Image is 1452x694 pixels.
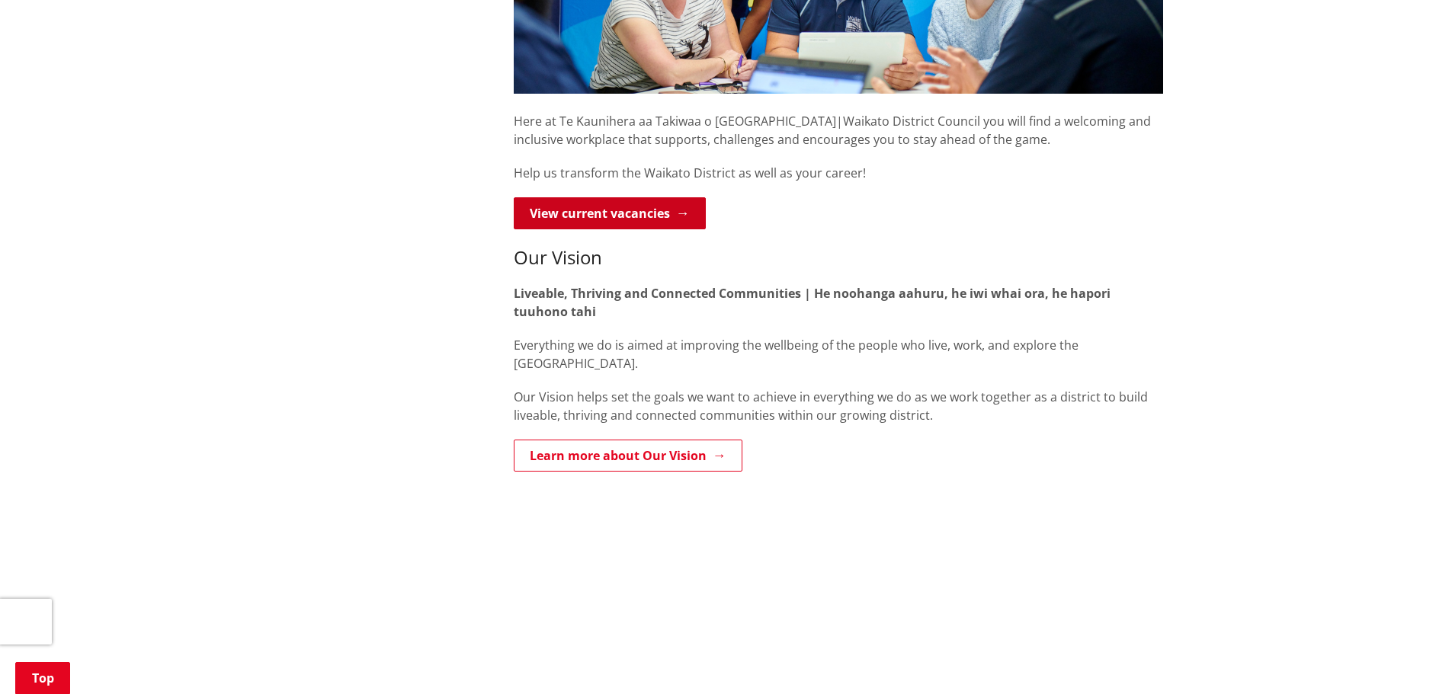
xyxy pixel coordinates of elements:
p: Help us transform the Waikato District as well as your career! [514,164,1163,182]
a: View current vacancies [514,197,706,229]
iframe: Messenger Launcher [1382,630,1437,685]
p: Here at Te Kaunihera aa Takiwaa o [GEOGRAPHIC_DATA]|Waikato District Council you will find a welc... [514,94,1163,149]
p: Our Vision helps set the goals we want to achieve in everything we do as we work together as a di... [514,388,1163,424]
h3: Our Vision [514,247,1163,269]
p: Everything we do is aimed at improving the wellbeing of the people who live, work, and explore th... [514,336,1163,373]
a: Learn more about Our Vision [514,440,742,472]
strong: Liveable, Thriving and Connected Communities | He noohanga aahuru, he iwi whai ora, he hapori tuu... [514,285,1111,320]
a: Top [15,662,70,694]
